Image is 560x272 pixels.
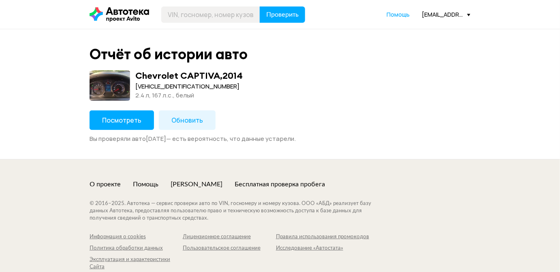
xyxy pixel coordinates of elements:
[135,91,243,100] div: 2.4 л, 167 л.c., белый
[171,116,203,125] span: Обновить
[133,180,158,189] a: Помощь
[422,11,470,18] div: [EMAIL_ADDRESS][PERSON_NAME][DOMAIN_NAME]
[276,233,369,241] a: Правила использования промокодов
[90,200,387,222] div: © 2016– 2025 . Автотека — сервис проверки авто по VIN, госномеру и номеру кузова. ООО «АБД» реали...
[90,180,121,189] a: О проекте
[90,135,470,143] div: Вы проверяли авто [DATE] — есть вероятность, что данные устарели.
[183,233,276,241] a: Лицензионное соглашение
[90,110,154,130] button: Посмотреть
[102,116,141,125] span: Посмотреть
[171,180,222,189] a: [PERSON_NAME]
[266,11,299,18] span: Проверить
[90,233,183,241] a: Информация о cookies
[387,11,410,18] span: Помощь
[90,256,183,271] a: Эксплуатация и характеристики Сайта
[159,110,216,130] button: Обновить
[276,245,369,252] a: Исследование «Автостата»
[135,70,243,81] div: Chevrolet CAPTIVA , 2014
[90,245,183,252] a: Политика обработки данных
[90,45,248,63] div: Отчёт об истории авто
[161,6,260,23] input: VIN, госномер, номер кузова
[260,6,305,23] button: Проверить
[387,11,410,19] a: Помощь
[183,245,276,252] a: Пользовательское соглашение
[235,180,325,189] a: Бесплатная проверка пробега
[135,82,243,91] div: [VEHICLE_IDENTIFICATION_NUMBER]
